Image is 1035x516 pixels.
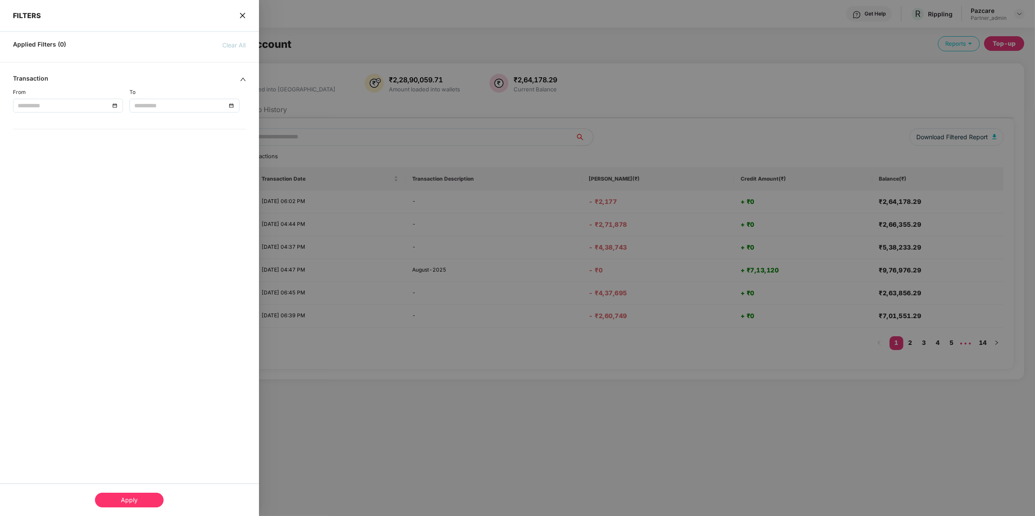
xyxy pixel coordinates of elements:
span: Clear All [223,41,246,50]
div: Apply [95,493,164,507]
span: FILTERS [13,11,41,20]
div: To [129,88,246,97]
div: From [13,88,129,97]
span: up [240,76,246,82]
span: Applied Filters (0) [13,41,66,50]
span: close [239,11,246,20]
div: Transaction [13,75,240,84]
